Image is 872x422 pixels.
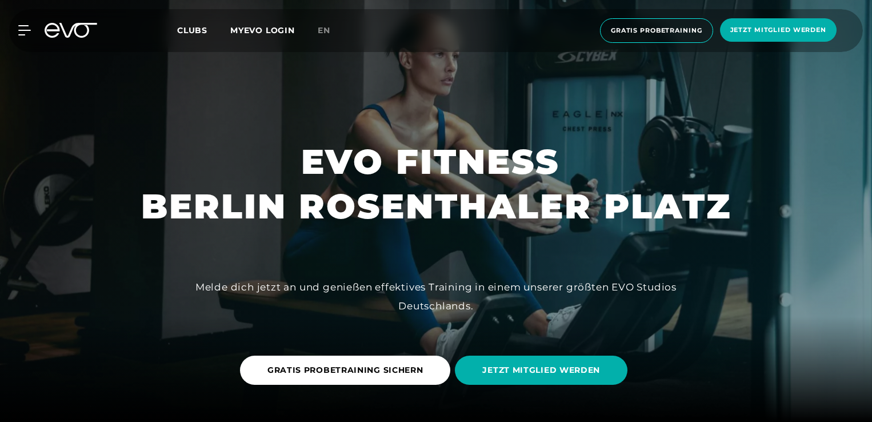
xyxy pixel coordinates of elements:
div: Melde dich jetzt an und genießen effektives Training in einem unserer größten EVO Studios Deutsch... [179,278,693,315]
span: GRATIS PROBETRAINING SICHERN [267,364,423,376]
a: MYEVO LOGIN [230,25,295,35]
a: en [318,24,344,37]
span: JETZT MITGLIED WERDEN [482,364,600,376]
h1: EVO FITNESS BERLIN ROSENTHALER PLATZ [141,140,731,229]
a: Gratis Probetraining [597,18,717,43]
span: Jetzt Mitglied werden [730,25,826,35]
span: Gratis Probetraining [611,26,702,35]
a: GRATIS PROBETRAINING SICHERN [240,347,455,393]
span: Clubs [177,25,207,35]
a: JETZT MITGLIED WERDEN [455,347,632,393]
span: en [318,25,330,35]
a: Jetzt Mitglied werden [717,18,840,43]
a: Clubs [177,25,230,35]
